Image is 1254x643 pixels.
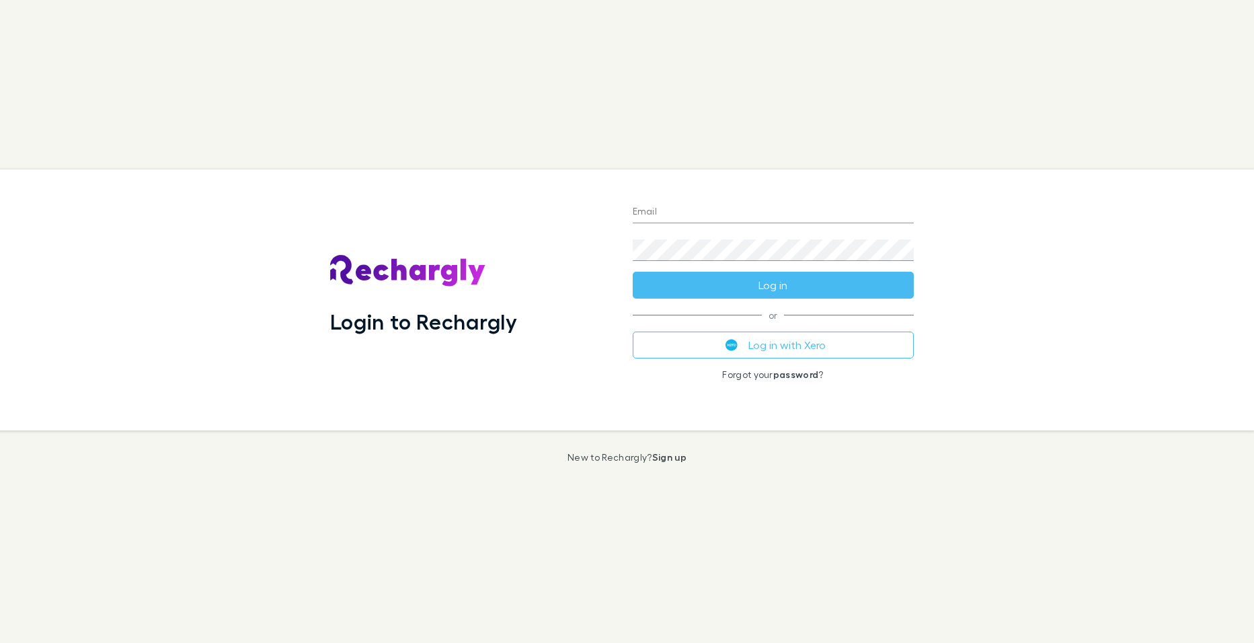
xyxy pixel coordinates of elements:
a: password [773,369,819,380]
iframe: Intercom live chat [1208,597,1241,630]
img: Rechargly's Logo [330,255,486,287]
button: Log in [633,272,914,299]
h1: Login to Rechargly [330,309,518,334]
p: New to Rechargly? [567,452,687,463]
img: Xero's logo [726,339,738,351]
p: Forgot your ? [633,369,914,380]
a: Sign up [652,451,687,463]
button: Log in with Xero [633,332,914,358]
